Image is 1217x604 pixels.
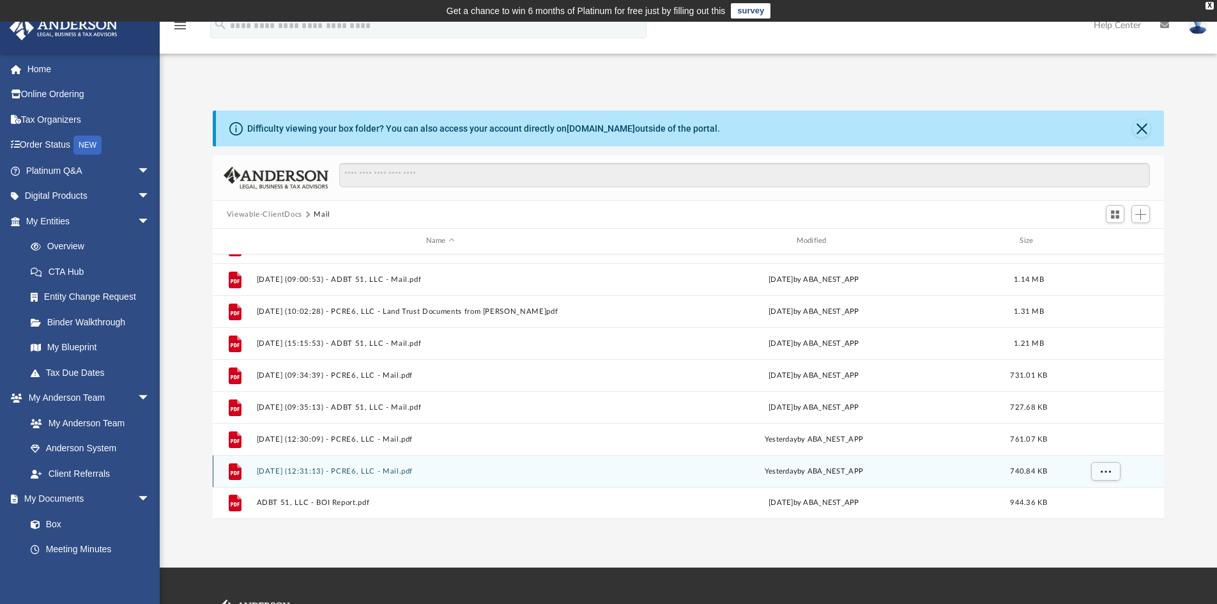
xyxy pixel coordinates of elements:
[18,309,169,335] a: Binder Walkthrough
[1106,205,1125,223] button: Switch to Grid View
[137,158,163,184] span: arrow_drop_down
[18,461,163,486] a: Client Referrals
[9,183,169,209] a: Digital Productsarrow_drop_down
[256,371,624,380] button: [DATE] (09:34:39) - PCRE6, LLC - Mail.pdf
[137,486,163,513] span: arrow_drop_down
[1010,403,1047,410] span: 727.68 KB
[1131,205,1151,223] button: Add
[18,537,163,562] a: Meeting Minutes
[9,82,169,107] a: Online Ordering
[630,401,998,413] div: [DATE] by ABA_NEST_APP
[1014,339,1044,346] span: 1.21 MB
[1133,120,1151,137] button: Close
[567,123,635,134] a: [DOMAIN_NAME]
[9,385,163,411] a: My Anderson Teamarrow_drop_down
[256,499,624,507] button: ADBT 51, LLC - BOI Report.pdf
[256,307,624,316] button: [DATE] (10:02:28) - PCRE6, LLC - Land Trust Documents from [PERSON_NAME]pdf
[256,235,624,247] div: Name
[1206,2,1214,10] div: close
[1003,235,1054,247] div: Size
[227,209,302,221] button: Viewable-ClientDocs
[731,3,770,19] a: survey
[630,274,998,285] div: [DATE] by ABA_NEST_APP
[764,467,797,474] span: yesterday
[1010,499,1047,506] span: 944.36 KB
[137,208,163,235] span: arrow_drop_down
[630,497,998,509] div: [DATE] by ABA_NEST_APP
[9,486,163,512] a: My Documentsarrow_drop_down
[1014,275,1044,283] span: 1.14 MB
[629,235,997,247] div: Modified
[1188,16,1207,35] img: User Pic
[9,132,169,159] a: Order StatusNEW
[9,158,169,183] a: Platinum Q&Aarrow_drop_down
[630,433,998,445] div: by ABA_NEST_APP
[1014,307,1044,314] span: 1.31 MB
[630,369,998,381] div: [DATE] by ABA_NEST_APP
[18,234,169,259] a: Overview
[9,56,169,82] a: Home
[9,208,169,234] a: My Entitiesarrow_drop_down
[18,335,163,360] a: My Blueprint
[447,3,726,19] div: Get a chance to win 6 months of Platinum for free just by filling out this
[1010,371,1047,378] span: 731.01 KB
[9,107,169,132] a: Tax Organizers
[137,183,163,210] span: arrow_drop_down
[256,339,624,348] button: [DATE] (15:15:53) - ADBT 51, LLC - Mail.pdf
[764,435,797,442] span: yesterday
[1091,461,1120,481] button: More options
[339,163,1150,187] input: Search files and folders
[18,284,169,310] a: Entity Change Request
[1010,467,1047,474] span: 740.84 KB
[213,254,1165,519] div: grid
[256,467,624,476] button: [DATE] (12:31:13) - PCRE6, LLC - Mail.pdf
[18,410,157,436] a: My Anderson Team
[18,259,169,284] a: CTA Hub
[256,403,624,412] button: [DATE] (09:35:13) - ADBT 51, LLC - Mail.pdf
[630,306,998,317] div: [DATE] by ABA_NEST_APP
[218,235,250,247] div: id
[247,122,720,136] div: Difficulty viewing your box folder? You can also access your account directly on outside of the p...
[18,436,163,461] a: Anderson System
[630,465,998,477] div: by ABA_NEST_APP
[172,18,188,33] i: menu
[18,511,157,537] a: Box
[213,17,227,31] i: search
[256,435,624,444] button: [DATE] (12:30:09) - PCRE6, LLC - Mail.pdf
[172,24,188,33] a: menu
[1060,235,1149,247] div: id
[1010,435,1047,442] span: 761.07 KB
[256,275,624,284] button: [DATE] (09:00:53) - ADBT 51, LLC - Mail.pdf
[630,337,998,349] div: [DATE] by ABA_NEST_APP
[73,136,102,155] div: NEW
[314,209,330,221] button: Mail
[18,360,169,385] a: Tax Due Dates
[6,15,121,40] img: Anderson Advisors Platinum Portal
[137,385,163,412] span: arrow_drop_down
